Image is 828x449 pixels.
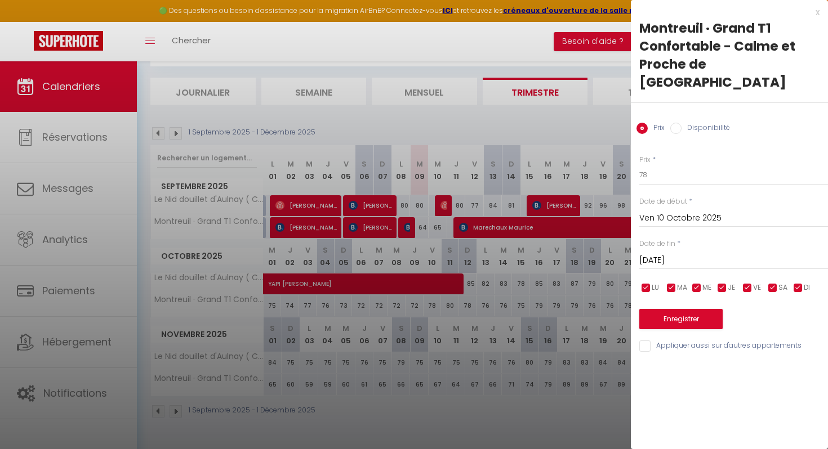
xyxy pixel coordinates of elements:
label: Disponibilité [682,123,730,135]
label: Prix [639,155,651,165]
span: MA [677,282,687,293]
span: SA [778,282,787,293]
span: VE [753,282,761,293]
span: JE [728,282,735,293]
button: Ouvrir le widget de chat LiveChat [9,5,43,38]
label: Prix [648,123,665,135]
div: x [631,6,820,19]
button: Enregistrer [639,309,723,329]
label: Date de début [639,196,687,207]
span: LU [652,282,659,293]
label: Date de fin [639,239,675,249]
span: DI [804,282,810,293]
div: Montreuil · Grand T1 Confortable - Calme et Proche de [GEOGRAPHIC_DATA] [639,19,820,91]
span: ME [702,282,711,293]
